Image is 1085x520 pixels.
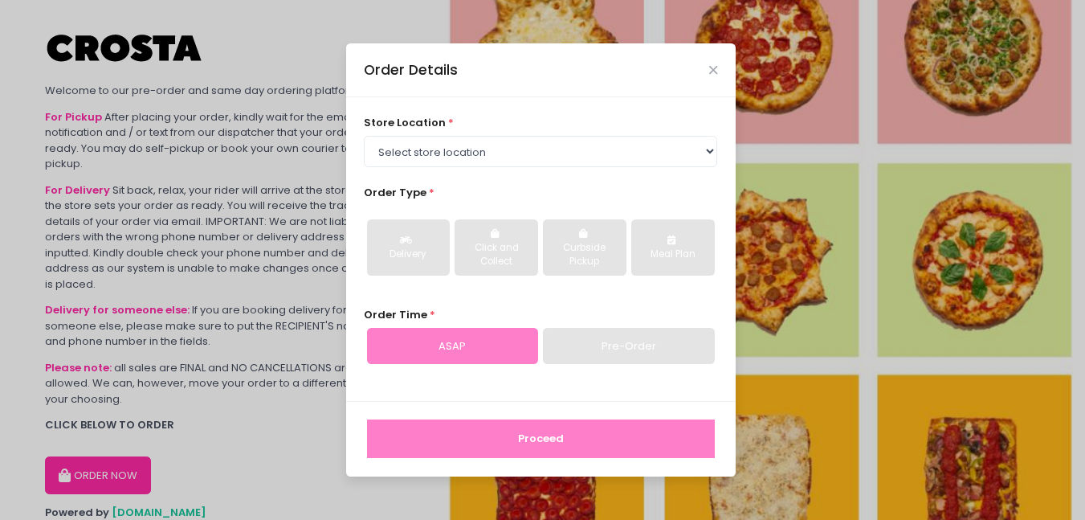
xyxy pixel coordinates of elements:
button: Close [709,66,717,74]
button: Click and Collect [455,219,537,276]
span: Order Type [364,185,426,200]
div: Delivery [378,248,438,262]
span: Order Time [364,307,427,322]
div: Click and Collect [466,241,526,269]
button: Curbside Pickup [543,219,626,276]
button: Delivery [367,219,450,276]
div: Curbside Pickup [554,241,614,269]
div: Order Details [364,59,458,80]
span: store location [364,115,446,130]
button: Meal Plan [631,219,714,276]
button: Proceed [367,420,715,458]
div: Meal Plan [642,248,703,262]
